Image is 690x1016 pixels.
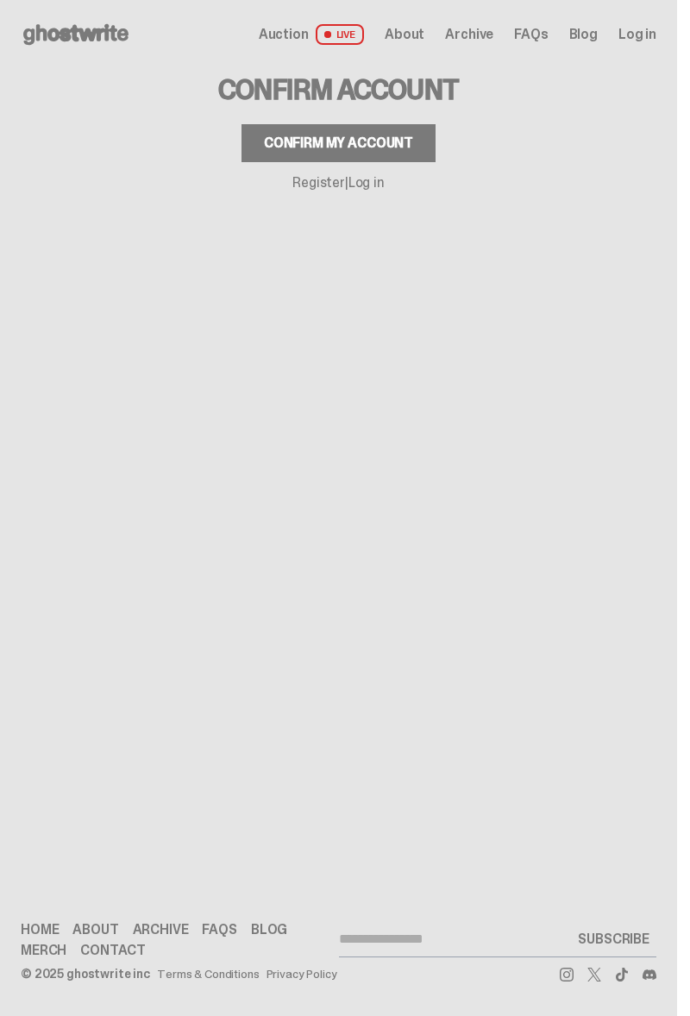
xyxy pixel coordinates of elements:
[21,923,59,937] a: Home
[72,923,118,937] a: About
[251,923,287,937] a: Blog
[445,28,493,41] a: Archive
[569,28,598,41] a: Blog
[348,173,385,191] a: Log in
[21,968,150,980] div: © 2025 ghostwrite inc
[292,173,345,191] a: Register
[385,28,424,41] a: About
[514,28,548,41] a: FAQs
[571,922,656,956] button: SUBSCRIBE
[80,944,146,957] a: Contact
[264,136,413,150] div: Confirm my account
[292,176,385,190] p: |
[202,923,236,937] a: FAQs
[218,76,459,103] h3: Confirm Account
[133,923,189,937] a: Archive
[618,28,656,41] a: Log in
[259,28,309,41] span: Auction
[316,24,365,45] span: LIVE
[21,944,66,957] a: Merch
[157,968,259,980] a: Terms & Conditions
[267,968,337,980] a: Privacy Policy
[241,124,436,162] button: Confirm my account
[259,24,364,45] a: Auction LIVE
